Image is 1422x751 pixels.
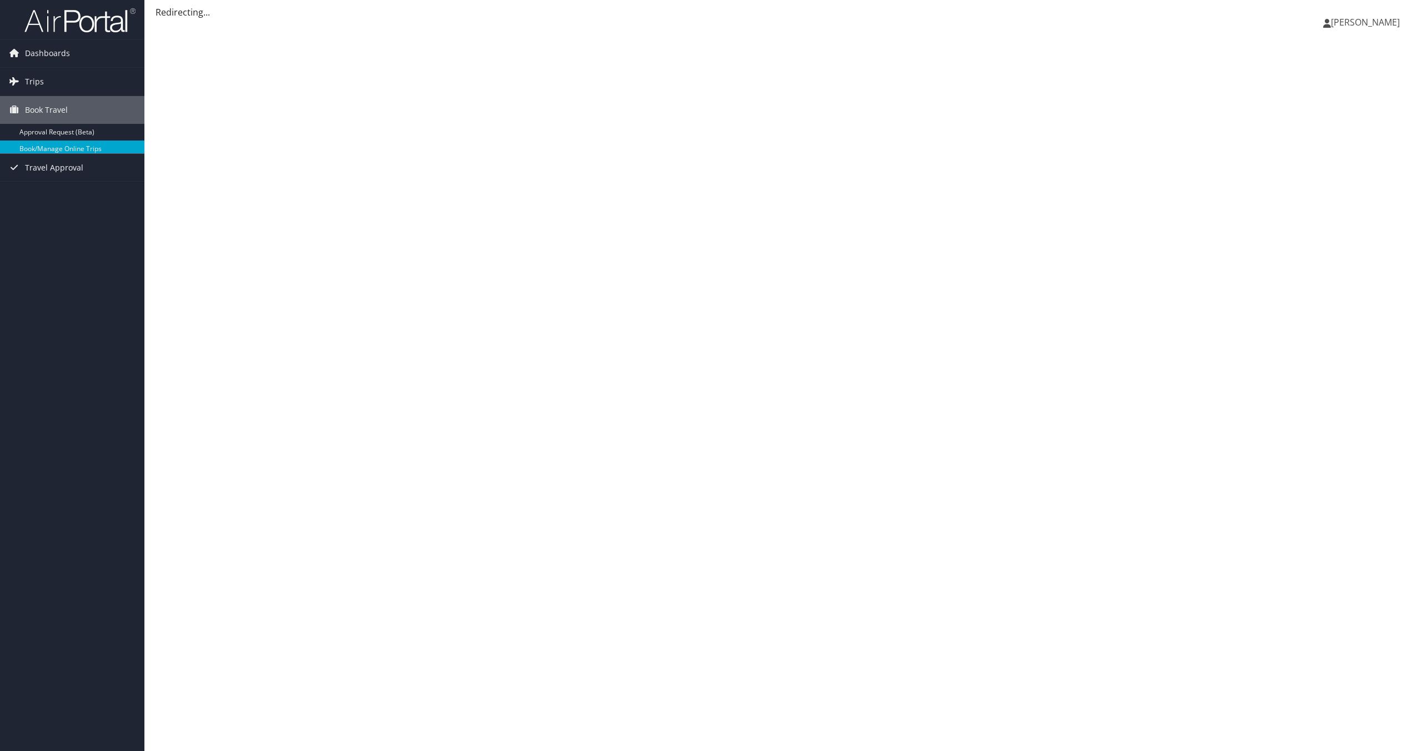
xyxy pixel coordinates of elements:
[25,96,68,124] span: Book Travel
[24,7,136,33] img: airportal-logo.png
[1323,6,1411,39] a: [PERSON_NAME]
[156,6,1411,19] div: Redirecting...
[25,39,70,67] span: Dashboards
[25,154,83,182] span: Travel Approval
[25,68,44,96] span: Trips
[1331,16,1400,28] span: [PERSON_NAME]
